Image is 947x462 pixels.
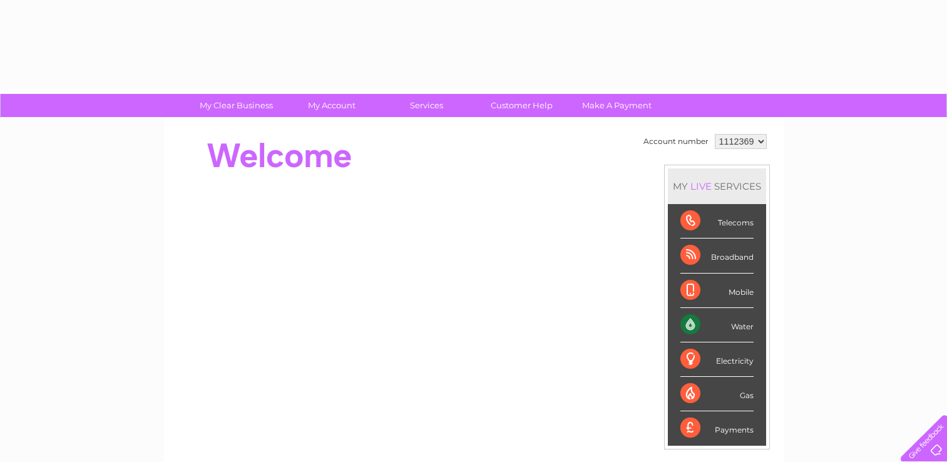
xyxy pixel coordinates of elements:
[688,180,714,192] div: LIVE
[680,342,754,377] div: Electricity
[565,94,668,117] a: Make A Payment
[185,94,288,117] a: My Clear Business
[470,94,573,117] a: Customer Help
[680,377,754,411] div: Gas
[680,274,754,308] div: Mobile
[280,94,383,117] a: My Account
[680,308,754,342] div: Water
[680,239,754,273] div: Broadband
[640,131,712,152] td: Account number
[680,204,754,239] div: Telecoms
[375,94,478,117] a: Services
[668,168,766,204] div: MY SERVICES
[680,411,754,445] div: Payments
